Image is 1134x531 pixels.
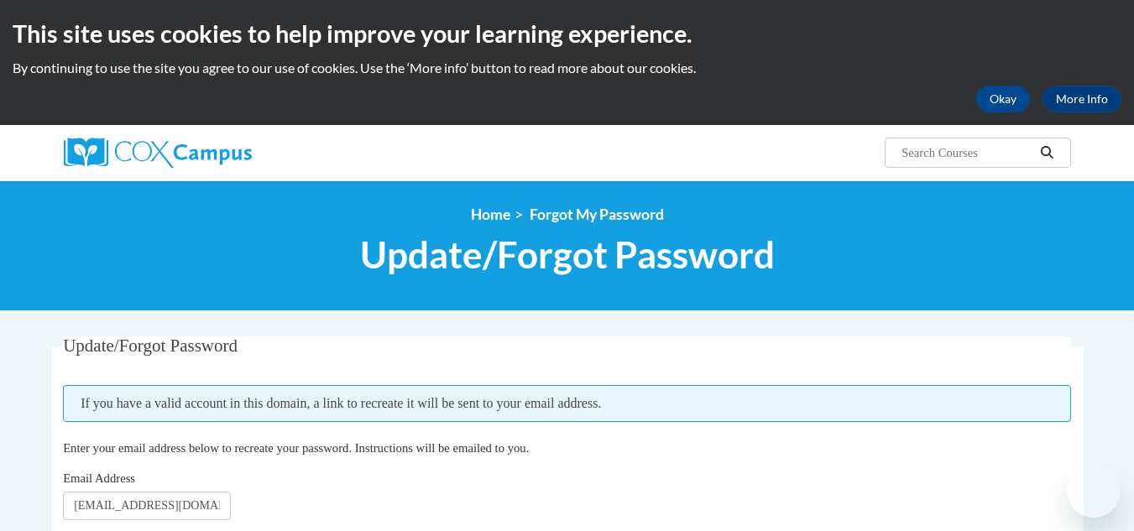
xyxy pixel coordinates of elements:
input: Email [63,492,231,520]
span: If you have a valid account in this domain, a link to recreate it will be sent to your email addr... [63,385,1071,422]
a: Home [471,206,510,223]
img: Cox Campus [64,138,252,168]
button: Okay [976,86,1030,112]
span: Update/Forgot Password [63,336,238,356]
button: Search [1034,143,1059,163]
span: Enter your email address below to recreate your password. Instructions will be emailed to you. [63,441,529,455]
span: Update/Forgot Password [360,232,775,277]
span: Forgot My Password [530,206,664,223]
a: Cox Campus [64,138,383,168]
iframe: Button to launch messaging window [1067,464,1121,518]
span: Email Address [63,471,135,485]
p: By continuing to use the site you agree to our use of cookies. Use the ‘More info’ button to read... [13,59,1121,77]
input: Search Courses [900,143,1034,163]
h2: This site uses cookies to help improve your learning experience. [13,17,1121,50]
a: More Info [1043,86,1121,112]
